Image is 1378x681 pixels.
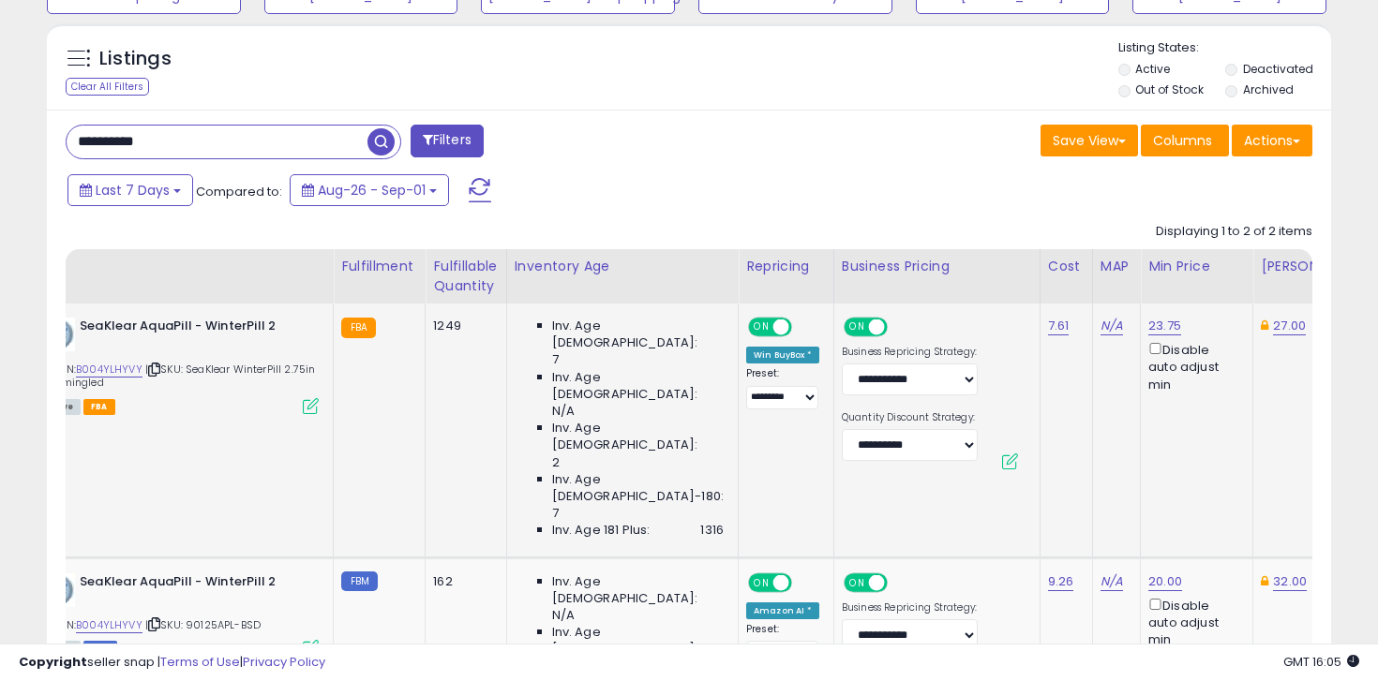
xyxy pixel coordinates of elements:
div: Min Price [1148,257,1245,276]
span: Inv. Age 181 Plus: [552,522,651,539]
div: Clear All Filters [66,78,149,96]
div: Cost [1048,257,1085,276]
div: Preset: [746,623,819,665]
div: Amazon AI * [746,602,819,619]
div: Business Pricing [842,257,1032,276]
label: Business Repricing Strategy: [842,346,978,359]
div: seller snap | | [19,654,325,672]
span: 1316 [700,522,724,539]
span: ON [846,574,869,590]
span: ON [846,319,869,335]
div: Fulfillment [341,257,417,276]
a: N/A [1101,317,1123,335]
span: OFF [885,574,915,590]
span: Compared to: [196,183,282,200]
label: Deactivated [1243,61,1313,77]
label: Business Repricing Strategy: [842,601,978,614]
div: Repricing [746,257,826,276]
div: Title [33,257,325,276]
a: N/A [1101,572,1123,591]
div: 1249 [433,318,491,334]
a: 20.00 [1148,572,1182,591]
div: Win BuyBox * [746,347,819,363]
div: MAP [1101,257,1132,276]
span: 2 [552,454,560,471]
div: Preset: [746,367,819,409]
span: | SKU: SeaKlear WinterPill 2.75in Commingled [37,362,316,390]
small: FBM [341,571,378,591]
button: Aug-26 - Sep-01 [290,174,449,206]
span: Inv. Age [DEMOGRAPHIC_DATA]: [552,318,724,351]
a: 7.61 [1048,317,1070,335]
b: SeaKlear AquaPill - WinterPill 2 [80,573,307,596]
a: 9.26 [1048,572,1074,591]
label: Archived [1243,81,1294,97]
div: Inventory Age [515,257,730,276]
button: Save View [1041,125,1138,156]
label: Active [1135,61,1170,77]
label: Quantity Discount Strategy: [842,411,978,424]
span: N/A [552,607,575,624]
button: Filters [411,125,484,157]
label: Out of Stock [1135,81,1204,97]
button: Actions [1232,125,1312,156]
button: Columns [1141,125,1229,156]
div: 162 [433,573,491,590]
p: Listing States: [1118,39,1332,57]
span: Inv. Age [DEMOGRAPHIC_DATA]: [552,369,724,403]
button: Last 7 Days [67,174,193,206]
div: ASIN: [37,318,319,412]
div: [PERSON_NAME] [1261,257,1372,276]
span: Inv. Age [DEMOGRAPHIC_DATA]: [552,420,724,453]
span: 7 [552,351,559,368]
a: 23.75 [1148,317,1181,335]
span: 2025-09-9 16:05 GMT [1283,653,1359,671]
span: | SKU: 90125APL-BSD [145,617,261,632]
a: 32.00 [1273,572,1307,591]
span: OFF [885,319,915,335]
div: ASIN: [37,573,319,655]
a: B004YLHYVY [76,617,142,633]
span: Columns [1153,131,1212,150]
strong: Copyright [19,653,87,671]
div: Disable auto adjust min [1148,595,1238,649]
span: ON [750,319,773,335]
div: Displaying 1 to 2 of 2 items [1156,223,1312,241]
small: FBA [341,318,376,338]
span: OFF [789,574,819,590]
div: Disable auto adjust min [1148,339,1238,393]
span: Aug-26 - Sep-01 [318,181,426,200]
span: 7 [552,505,559,522]
span: OFF [789,319,819,335]
a: Privacy Policy [243,653,325,671]
span: Inv. Age [DEMOGRAPHIC_DATA]-180: [552,471,724,505]
span: N/A [552,403,575,420]
div: Fulfillable Quantity [433,257,498,296]
a: Terms of Use [160,653,240,671]
b: SeaKlear AquaPill - WinterPill 2 [80,318,307,340]
h5: Listings [99,46,172,72]
span: ON [750,574,773,590]
a: B004YLHYVY [76,362,142,378]
a: 27.00 [1273,317,1306,335]
span: Inv. Age [DEMOGRAPHIC_DATA]: [552,624,724,658]
span: Last 7 Days [96,181,170,200]
span: FBA [83,399,115,415]
span: Inv. Age [DEMOGRAPHIC_DATA]: [552,573,724,607]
